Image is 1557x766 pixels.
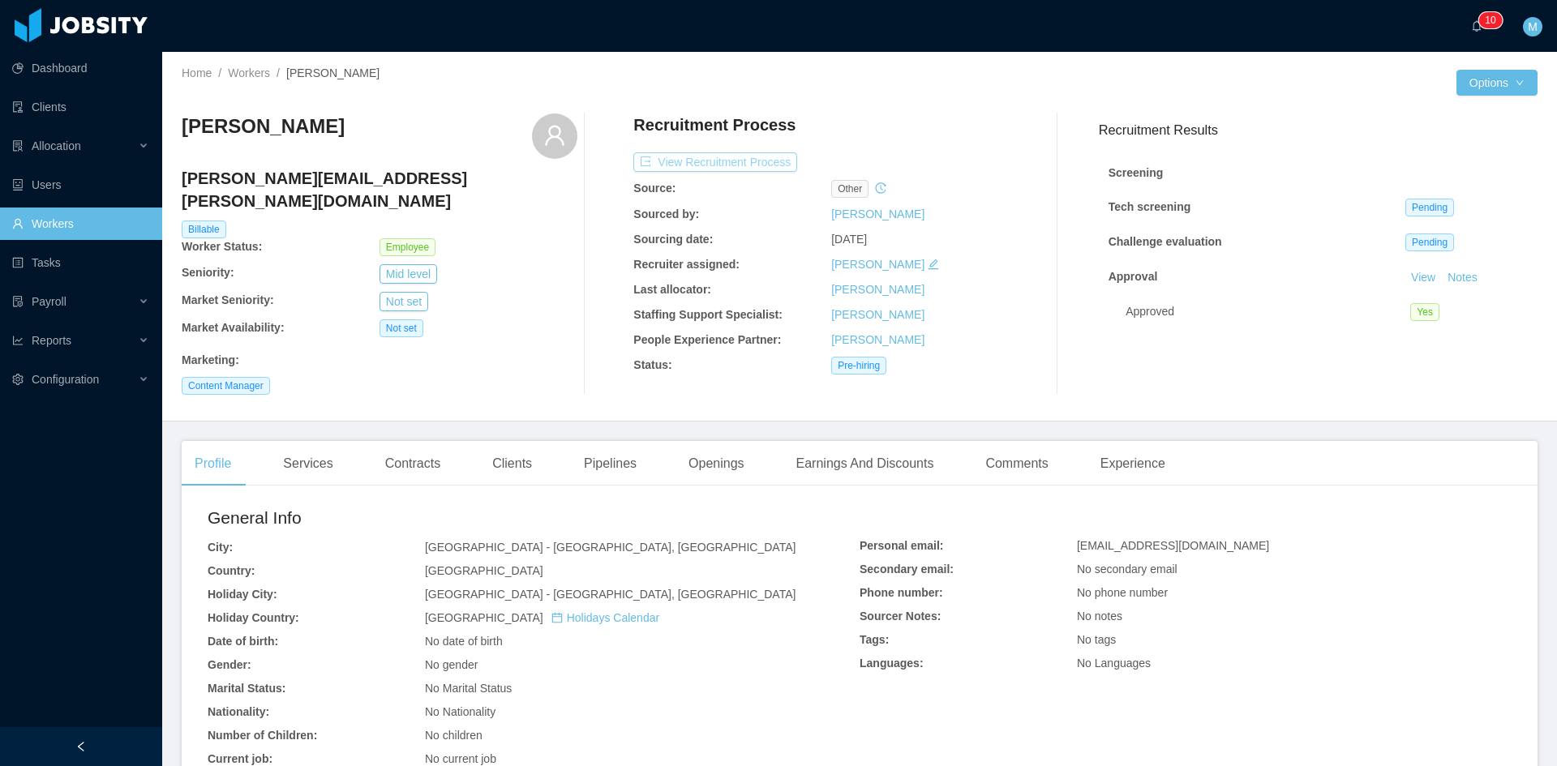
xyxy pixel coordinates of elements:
[1077,631,1512,648] div: No tags
[208,564,255,577] b: Country:
[633,308,783,321] b: Staffing Support Specialist:
[831,308,924,321] a: [PERSON_NAME]
[182,293,274,306] b: Market Seniority:
[831,233,867,246] span: [DATE]
[425,611,659,624] span: [GEOGRAPHIC_DATA]
[12,52,149,84] a: icon: pie-chartDashboard
[1528,17,1538,36] span: M
[1077,586,1168,599] span: No phone number
[831,333,924,346] a: [PERSON_NAME]
[208,635,278,648] b: Date of birth:
[633,283,711,296] b: Last allocator:
[182,321,285,334] b: Market Availability:
[12,169,149,201] a: icon: robotUsers
[1456,70,1538,96] button: Optionsicon: down
[32,295,66,308] span: Payroll
[208,658,251,671] b: Gender:
[479,441,545,486] div: Clients
[633,358,671,371] b: Status:
[380,292,428,311] button: Not set
[831,208,924,220] a: [PERSON_NAME]
[1109,200,1191,213] strong: Tech screening
[12,296,24,307] i: icon: file-protect
[182,377,270,395] span: Content Manager
[182,167,577,212] h4: [PERSON_NAME][EMAIL_ADDRESS][PERSON_NAME][DOMAIN_NAME]
[633,156,797,169] a: icon: exportView Recruitment Process
[182,266,234,279] b: Seniority:
[633,182,676,195] b: Source:
[1126,303,1410,320] div: Approved
[676,441,757,486] div: Openings
[12,374,24,385] i: icon: setting
[1410,303,1439,321] span: Yes
[543,124,566,147] i: icon: user
[1405,271,1441,284] a: View
[425,635,503,648] span: No date of birth
[182,353,239,366] b: Marketing :
[1077,610,1122,623] span: No notes
[425,588,796,601] span: [GEOGRAPHIC_DATA] - [GEOGRAPHIC_DATA], [GEOGRAPHIC_DATA]
[208,541,233,554] b: City:
[277,66,280,79] span: /
[208,729,317,742] b: Number of Children:
[32,139,81,152] span: Allocation
[182,66,212,79] a: Home
[208,705,269,718] b: Nationality:
[425,658,478,671] span: No gender
[860,657,924,670] b: Languages:
[928,259,939,270] i: icon: edit
[571,441,650,486] div: Pipelines
[1077,539,1269,552] span: [EMAIL_ADDRESS][DOMAIN_NAME]
[208,682,285,695] b: Marital Status:
[228,66,270,79] a: Workers
[12,208,149,240] a: icon: userWorkers
[1478,12,1502,28] sup: 10
[425,682,512,695] span: No Marital Status
[1441,268,1484,288] button: Notes
[182,220,226,238] span: Billable
[372,441,453,486] div: Contracts
[875,182,886,194] i: icon: history
[633,113,796,136] h4: Recruitment Process
[633,333,781,346] b: People Experience Partner:
[12,91,149,123] a: icon: auditClients
[831,180,869,198] span: other
[380,319,423,337] span: Not set
[551,611,659,624] a: icon: calendarHolidays Calendar
[270,441,345,486] div: Services
[32,334,71,347] span: Reports
[182,113,345,139] h3: [PERSON_NAME]
[831,283,924,296] a: [PERSON_NAME]
[1099,120,1538,140] h3: Recruitment Results
[1109,166,1164,179] strong: Screening
[1109,235,1222,248] strong: Challenge evaluation
[1109,270,1158,283] strong: Approval
[1471,20,1482,32] i: icon: bell
[425,541,796,554] span: [GEOGRAPHIC_DATA] - [GEOGRAPHIC_DATA], [GEOGRAPHIC_DATA]
[831,357,886,374] span: Pre-hiring
[1077,563,1177,576] span: No secondary email
[831,258,924,271] a: [PERSON_NAME]
[12,335,24,346] i: icon: line-chart
[1485,12,1491,28] p: 1
[425,729,483,742] span: No children
[860,539,944,552] b: Personal email:
[182,240,262,253] b: Worker Status:
[860,610,941,623] b: Sourcer Notes:
[972,441,1061,486] div: Comments
[12,140,24,152] i: icon: solution
[860,563,954,576] b: Secondary email:
[425,564,543,577] span: [GEOGRAPHIC_DATA]
[380,264,437,284] button: Mid level
[425,705,495,718] span: No Nationality
[286,66,380,79] span: [PERSON_NAME]
[1405,199,1454,216] span: Pending
[633,152,797,172] button: icon: exportView Recruitment Process
[1077,657,1151,670] span: No Languages
[1491,12,1496,28] p: 0
[633,233,713,246] b: Sourcing date:
[425,752,496,765] span: No current job
[1405,233,1454,251] span: Pending
[860,586,943,599] b: Phone number:
[208,611,299,624] b: Holiday Country:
